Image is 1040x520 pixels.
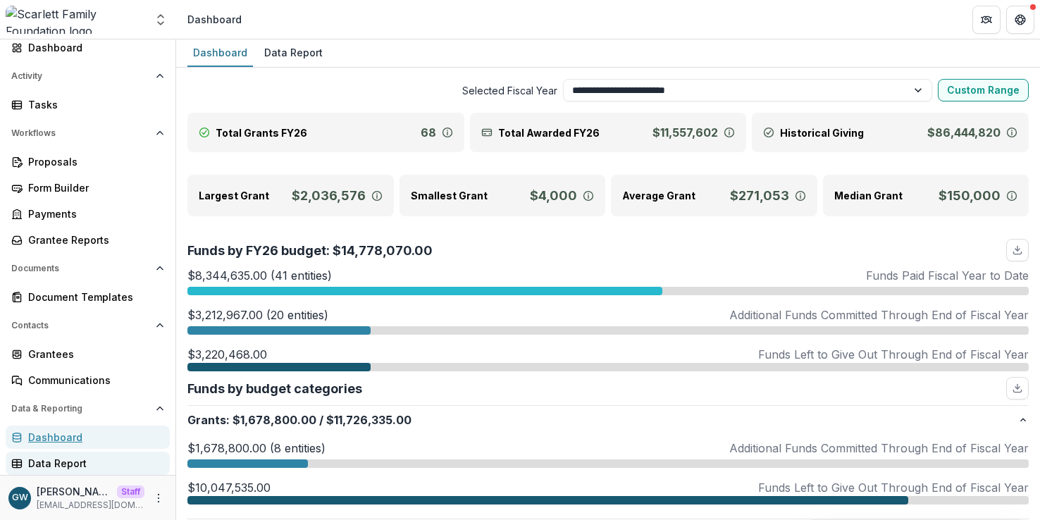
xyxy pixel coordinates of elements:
a: Dashboard [187,39,253,67]
p: Staff [117,485,144,498]
p: [PERSON_NAME] [37,484,111,499]
p: $8,344,635.00 (41 entities) [187,267,332,284]
p: Funds Left to Give Out Through End of Fiscal Year [758,479,1029,496]
p: $150,000 [939,186,1001,205]
span: Documents [11,264,150,273]
img: Scarlett Family Foundation logo [6,6,145,34]
p: Grants : $11,726,335.00 [187,411,1017,428]
div: Grantee Reports [28,233,159,247]
p: Funds Left to Give Out Through End of Fiscal Year [758,346,1029,363]
p: $1,678,800.00 (8 entities) [187,440,326,457]
button: Custom Range [938,79,1029,101]
p: Funds by budget categories [187,379,362,398]
button: Get Help [1006,6,1034,34]
a: Grantee Reports [6,228,170,252]
div: Grace Willig [12,493,28,502]
nav: breadcrumb [182,9,247,30]
div: Communications [28,373,159,388]
button: Open Data & Reporting [6,397,170,420]
span: Activity [11,71,150,81]
div: Proposals [28,154,159,169]
button: Partners [972,6,1001,34]
button: Open Activity [6,65,170,87]
p: $2,036,576 [292,186,366,205]
a: Document Templates [6,285,170,309]
p: [EMAIL_ADDRESS][DOMAIN_NAME] [37,499,144,512]
button: Grants:$1,678,800.00/$11,726,335.00 [187,406,1029,434]
div: Tasks [28,97,159,112]
p: $11,557,602 [652,124,718,141]
div: Dashboard [28,40,159,55]
p: Additional Funds Committed Through End of Fiscal Year [729,307,1029,323]
p: $4,000 [530,186,577,205]
p: Funds by FY26 budget: $14,778,070.00 [187,241,433,260]
a: Dashboard [6,36,170,59]
span: $1,678,800.00 [233,411,316,428]
p: Largest Grant [199,188,269,203]
a: Data Report [6,452,170,475]
p: 68 [421,124,436,141]
span: Workflows [11,128,150,138]
a: Dashboard [6,426,170,449]
div: Form Builder [28,180,159,195]
p: $3,212,967.00 (20 entities) [187,307,328,323]
div: Grants:$1,678,800.00/$11,726,335.00 [187,434,1029,519]
button: Open entity switcher [151,6,171,34]
button: Open Contacts [6,314,170,337]
div: Dashboard [187,12,242,27]
p: Total Grants FY26 [216,125,307,140]
span: Data & Reporting [11,404,150,414]
a: Grantees [6,342,170,366]
a: Form Builder [6,176,170,199]
a: Communications [6,369,170,392]
p: Additional Funds Committed Through End of Fiscal Year [729,440,1029,457]
button: Open Documents [6,257,170,280]
button: download [1006,377,1029,400]
p: $10,047,535.00 [187,479,271,496]
div: Data Report [28,456,159,471]
div: Payments [28,206,159,221]
p: Average Grant [622,188,695,203]
span: / [319,411,323,428]
p: $3,220,468.00 [187,346,267,363]
p: Funds Paid Fiscal Year to Date [866,267,1029,284]
span: Contacts [11,321,150,330]
a: Data Report [259,39,328,67]
div: Document Templates [28,290,159,304]
p: Historical Giving [780,125,864,140]
div: Data Report [259,42,328,63]
div: Dashboard [28,430,159,445]
button: More [150,490,167,507]
a: Payments [6,202,170,225]
button: download [1006,239,1029,261]
a: Proposals [6,150,170,173]
p: Total Awarded FY26 [498,125,600,140]
p: $271,053 [730,186,789,205]
span: Selected Fiscal Year [187,83,557,98]
a: Tasks [6,93,170,116]
p: Median Grant [834,188,903,203]
p: $86,444,820 [927,124,1001,141]
div: Grantees [28,347,159,361]
div: Dashboard [187,42,253,63]
p: Smallest Grant [411,188,488,203]
button: Open Workflows [6,122,170,144]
